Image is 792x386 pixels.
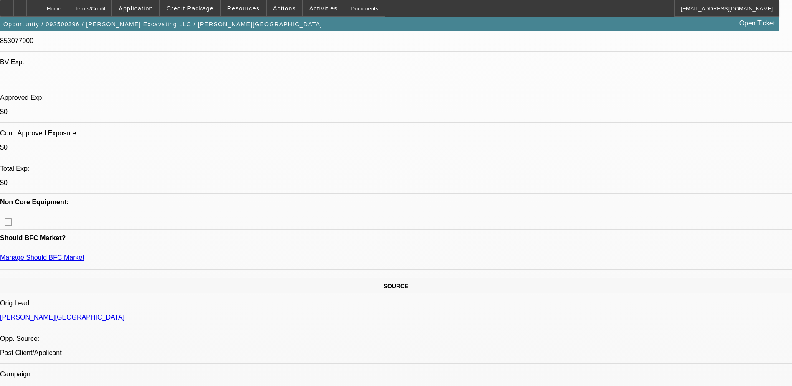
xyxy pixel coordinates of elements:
[303,0,344,16] button: Activities
[160,0,220,16] button: Credit Package
[221,0,266,16] button: Resources
[267,0,302,16] button: Actions
[119,5,153,12] span: Application
[273,5,296,12] span: Actions
[112,0,159,16] button: Application
[384,283,409,289] span: SOURCE
[227,5,260,12] span: Resources
[736,16,778,30] a: Open Ticket
[3,21,322,28] span: Opportunity / 092500396 / [PERSON_NAME] Excavating LLC / [PERSON_NAME][GEOGRAPHIC_DATA]
[309,5,338,12] span: Activities
[167,5,214,12] span: Credit Package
